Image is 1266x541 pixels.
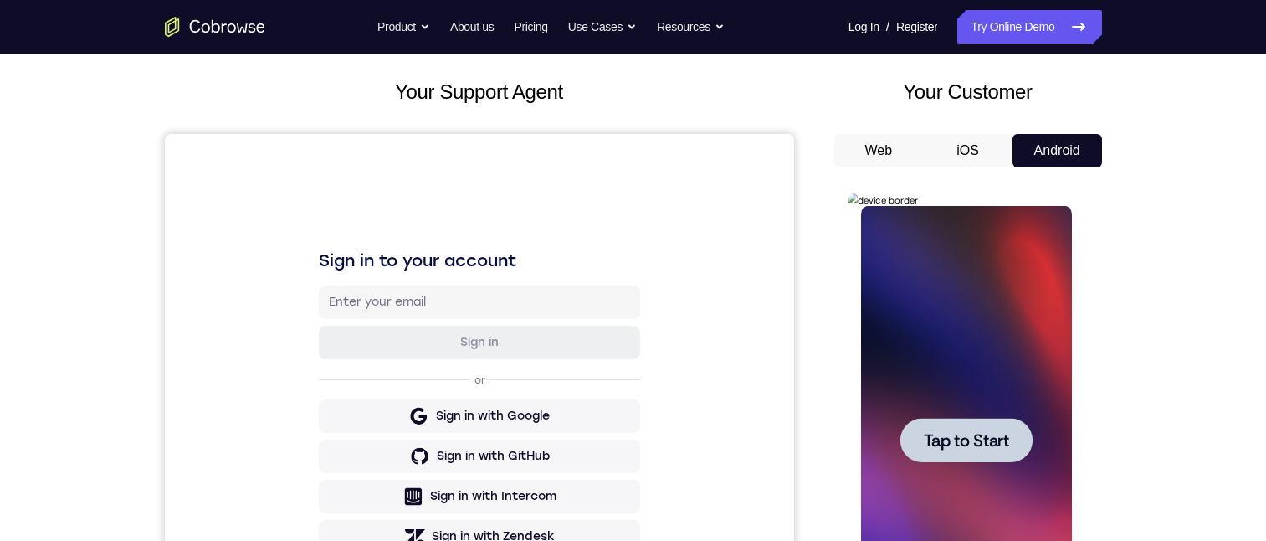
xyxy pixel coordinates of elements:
p: Don't have an account? [154,433,475,446]
span: / [886,17,889,37]
div: Sign in with Google [271,274,385,291]
h2: Your Customer [834,77,1102,107]
a: Pricing [514,10,547,44]
a: Log In [848,10,879,44]
span: Tap to Start [75,239,161,255]
button: Product [377,10,430,44]
a: Go to the home page [165,17,265,37]
button: Use Cases [568,10,637,44]
a: Create a new account [283,434,402,446]
button: iOS [923,134,1012,167]
button: Sign in with Google [154,265,475,299]
button: Sign in with GitHub [154,306,475,339]
button: Web [834,134,924,167]
button: Sign in with Zendesk [154,386,475,420]
a: Try Online Demo [957,10,1101,44]
button: Android [1012,134,1102,167]
p: or [306,240,324,253]
a: Register [896,10,937,44]
button: Resources [657,10,725,44]
div: Sign in with Intercom [265,354,392,371]
a: About us [450,10,494,44]
div: Sign in with GitHub [272,314,385,331]
h2: Your Support Agent [165,77,794,107]
button: Tap to Start [52,224,184,269]
div: Sign in with Zendesk [267,394,390,411]
button: Sign in with Intercom [154,346,475,379]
